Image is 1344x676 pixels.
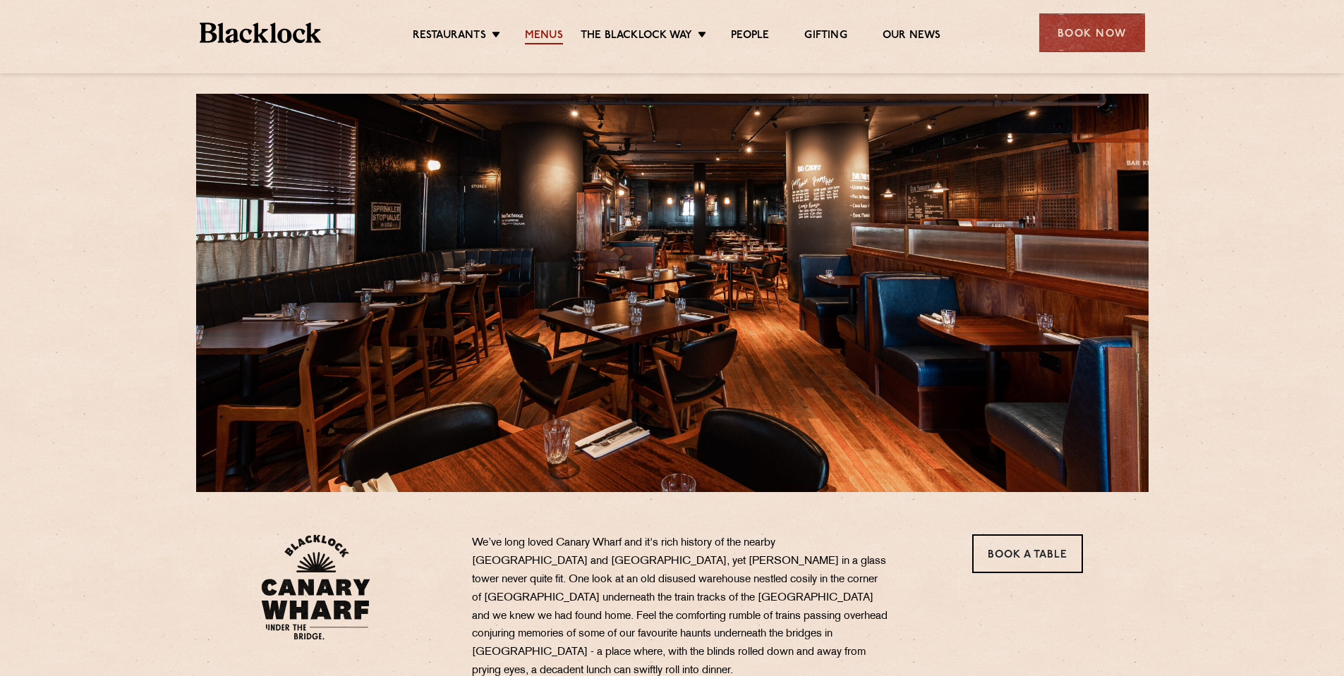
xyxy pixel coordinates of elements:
[261,534,370,640] img: BL_CW_Logo_Website.svg
[200,23,322,43] img: BL_Textured_Logo-footer-cropped.svg
[1039,13,1145,52] div: Book Now
[581,29,692,44] a: The Blacklock Way
[731,29,769,44] a: People
[883,29,941,44] a: Our News
[972,534,1083,573] a: Book a Table
[804,29,847,44] a: Gifting
[525,29,563,44] a: Menus
[413,29,486,44] a: Restaurants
